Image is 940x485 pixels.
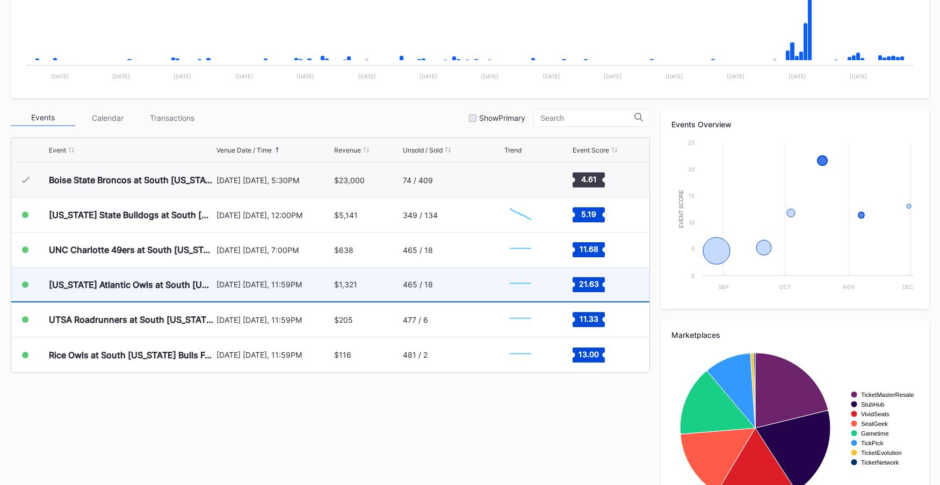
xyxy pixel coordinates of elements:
[573,146,609,154] div: Event Score
[403,176,433,185] div: 74 / 409
[689,219,695,226] text: 10
[861,392,914,398] text: TicketMasterResale
[843,284,855,290] text: Nov
[671,330,919,339] div: Marketplaces
[671,137,919,298] svg: Chart title
[671,120,919,129] div: Events Overview
[581,175,597,184] text: 4.61
[49,146,66,154] div: Event
[666,73,683,79] text: [DATE]
[789,73,806,79] text: [DATE]
[727,73,744,79] text: [DATE]
[297,73,314,79] text: [DATE]
[688,139,695,146] text: 25
[216,315,332,324] div: [DATE] [DATE], 11:59PM
[334,245,353,255] div: $638
[403,350,428,359] div: 481 / 2
[504,201,537,228] svg: Chart title
[691,272,695,279] text: 0
[216,350,332,359] div: [DATE] [DATE], 11:59PM
[580,244,598,254] text: 11.68
[581,209,596,219] text: 5.19
[504,146,522,154] div: Trend
[902,284,913,290] text: Dec
[334,280,357,289] div: $1,321
[779,284,791,290] text: Oct
[861,421,888,427] text: SeatGeek
[403,211,438,220] div: 349 / 134
[540,114,634,122] input: Search
[334,211,358,220] div: $5,141
[504,306,537,333] svg: Chart title
[334,315,353,324] div: $205
[861,450,901,456] text: TicketEvolution
[543,73,560,79] text: [DATE]
[403,146,443,154] div: Unsold / Sold
[579,349,599,358] text: 13.00
[861,459,899,466] text: TicketNetwork
[51,73,69,79] text: [DATE]
[861,440,884,446] text: TickPick
[49,175,214,185] div: Boise State Broncos at South [US_STATE] Bulls Football
[481,73,498,79] text: [DATE]
[861,430,889,437] text: Gametime
[49,209,214,220] div: [US_STATE] State Bulldogs at South [US_STATE] Bulls Football
[75,110,140,126] div: Calendar
[216,245,332,255] div: [DATE] [DATE], 7:00PM
[504,271,537,298] svg: Chart title
[49,350,214,360] div: Rice Owls at South [US_STATE] Bulls Football
[173,73,191,79] text: [DATE]
[112,73,130,79] text: [DATE]
[216,176,332,185] div: [DATE] [DATE], 5:30PM
[479,113,525,122] div: Show Primary
[580,314,598,323] text: 11.33
[49,314,214,325] div: UTSA Roadrunners at South [US_STATE] Bulls Football
[689,192,695,199] text: 15
[861,411,890,417] text: VividSeats
[11,110,75,126] div: Events
[861,401,885,408] text: StubHub
[334,350,351,359] div: $116
[49,244,214,255] div: UNC Charlotte 49ers at South [US_STATE] Bulls Football
[334,146,361,154] div: Revenue
[504,236,537,263] svg: Chart title
[403,315,428,324] div: 477 / 6
[140,110,204,126] div: Transactions
[678,190,684,228] text: Event Score
[403,245,433,255] div: 465 / 18
[334,176,365,185] div: $23,000
[403,280,433,289] div: 465 / 18
[420,73,437,79] text: [DATE]
[604,73,621,79] text: [DATE]
[579,279,599,288] text: 21.63
[688,166,695,172] text: 20
[235,73,253,79] text: [DATE]
[216,211,332,220] div: [DATE] [DATE], 12:00PM
[216,146,272,154] div: Venue Date / Time
[216,280,332,289] div: [DATE] [DATE], 11:59PM
[504,167,537,193] svg: Chart title
[49,279,214,290] div: [US_STATE] Atlantic Owls at South [US_STATE] Bulls Football
[719,284,728,290] text: Sep
[358,73,376,79] text: [DATE]
[850,73,867,79] text: [DATE]
[504,342,537,368] svg: Chart title
[691,245,695,252] text: 5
